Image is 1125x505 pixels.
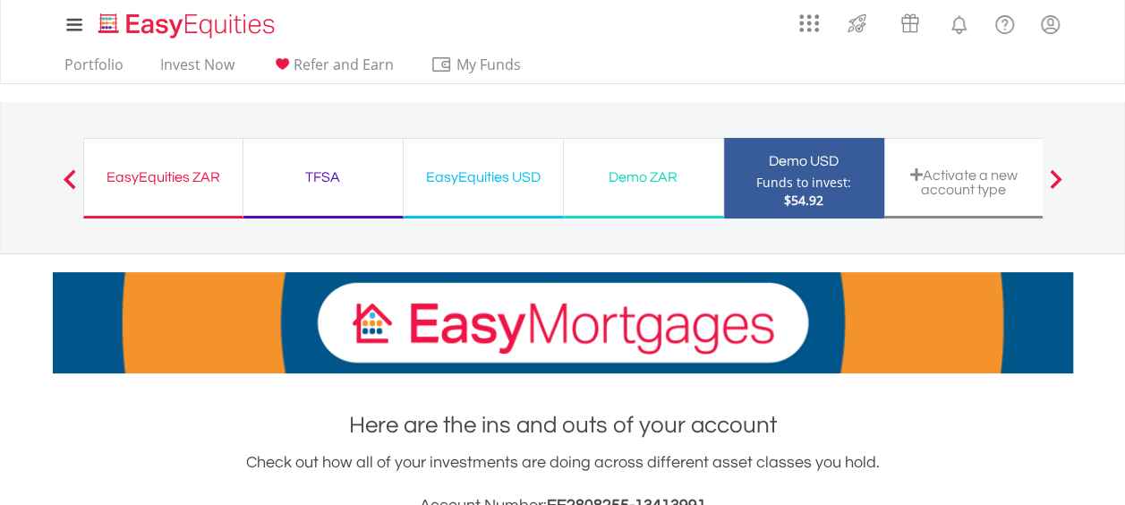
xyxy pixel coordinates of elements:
[842,9,872,38] img: thrive-v2.svg
[575,165,712,190] div: Demo ZAR
[264,56,401,83] a: Refer and Earn
[254,165,392,190] div: TFSA
[788,4,831,33] a: AppsGrid
[936,4,982,40] a: Notifications
[1027,4,1073,44] a: My Profile
[756,174,851,192] div: Funds to invest:
[294,55,394,74] span: Refer and Earn
[153,56,242,83] a: Invest Now
[784,192,823,209] span: $54.92
[91,4,282,40] a: Home page
[883,4,936,38] a: Vouchers
[895,9,925,38] img: vouchers-v2.svg
[735,149,874,174] div: Demo USD
[53,409,1073,441] h1: Here are the ins and outs of your account
[414,165,552,190] div: EasyEquities USD
[53,272,1073,373] img: EasyMortage Promotion Banner
[95,165,232,190] div: EasyEquities ZAR
[982,4,1027,40] a: FAQ's and Support
[799,13,819,33] img: grid-menu-icon.svg
[95,11,282,40] img: EasyEquities_Logo.png
[895,167,1033,197] div: Activate a new account type
[57,56,131,83] a: Portfolio
[430,53,548,76] span: My Funds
